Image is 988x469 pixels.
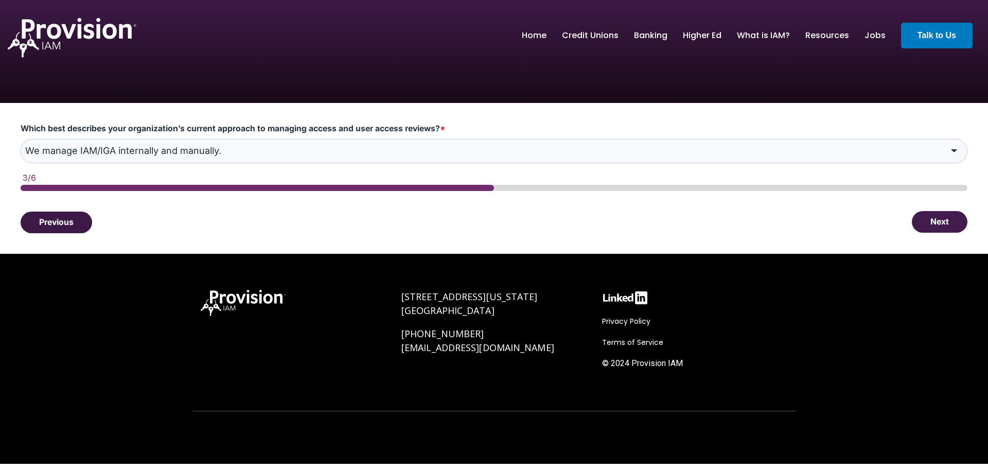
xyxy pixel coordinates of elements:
span: Terms of Service [602,337,663,348]
span: Which best describes your organization’s current approach to managing access and user access revi... [21,124,440,133]
div: Navigation Menu [602,315,787,375]
a: Resources [805,27,849,44]
img: ProvisionIAM-Logo-White@3x [201,290,286,316]
a: [EMAIL_ADDRESS][DOMAIN_NAME] [401,341,554,354]
nav: menu [514,19,893,52]
img: ProvisionIAM-Logo-White [8,18,136,58]
strong: Talk to Us [918,31,956,40]
div: 3/6 [23,173,967,183]
a: Banking [634,27,667,44]
a: [STREET_ADDRESS][US_STATE][GEOGRAPHIC_DATA] [401,290,538,317]
a: [PHONE_NUMBER] [401,327,484,340]
span: © 2024 Provision IAM [602,358,683,368]
a: Higher Ed [683,27,721,44]
a: Credit Unions [562,27,619,44]
a: Privacy Policy [602,315,656,327]
img: linkedin [602,290,648,306]
div: page 3 of 6 [21,185,967,191]
span: Privacy Policy [602,316,650,326]
span: [GEOGRAPHIC_DATA] [401,304,495,317]
span: [STREET_ADDRESS][US_STATE] [401,290,538,303]
a: Terms of Service [602,336,668,349]
button: Next [912,211,967,233]
button: Previous [21,212,92,233]
a: What is IAM? [737,27,790,44]
a: Home [522,27,546,44]
a: Jobs [864,27,886,44]
a: Talk to Us [901,23,973,48]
